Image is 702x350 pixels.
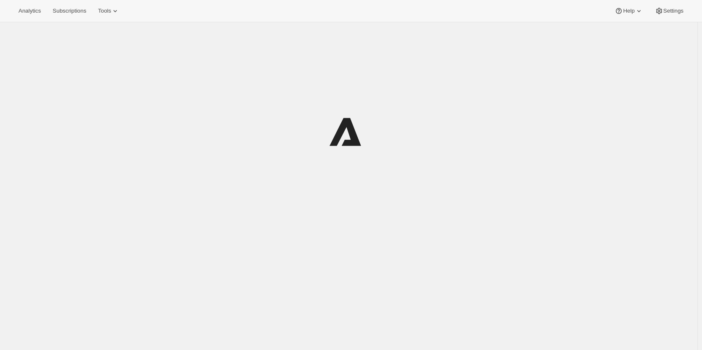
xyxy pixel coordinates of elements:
button: Tools [93,5,124,17]
span: Analytics [18,8,41,14]
button: Help [610,5,648,17]
span: Help [623,8,634,14]
span: Settings [663,8,684,14]
span: Subscriptions [53,8,86,14]
button: Subscriptions [48,5,91,17]
span: Tools [98,8,111,14]
button: Settings [650,5,689,17]
button: Analytics [13,5,46,17]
